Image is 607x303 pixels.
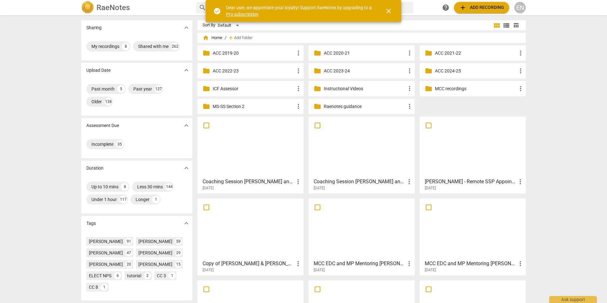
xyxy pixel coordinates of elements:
div: 29 [175,249,182,256]
span: folder [425,85,432,92]
span: more_vert [517,49,524,57]
div: Less 30 mins [137,184,163,190]
span: Home [203,35,222,41]
div: ELECT NPS [89,273,111,279]
div: 1 [152,196,160,203]
button: EN [514,2,526,13]
div: [PERSON_NAME] [138,261,172,267]
a: Copy of [PERSON_NAME] & [PERSON_NAME] # 2 (MCC Contender)[DATE] [200,201,301,273]
button: Table view [511,21,521,30]
span: Add folder [234,36,252,40]
div: CC 3 [157,273,166,279]
span: view_module [493,22,501,29]
span: search [199,4,206,11]
span: add [459,4,467,11]
img: Logo [81,1,94,14]
div: 127 [155,85,162,93]
button: Close [381,3,396,19]
div: Default [218,20,241,30]
h3: MCC EDC and MP Mentoring Talana 8_25 Arvind #1 [425,260,517,267]
p: ACC 2022-23 [213,68,295,74]
p: ICF Assessor [213,85,295,92]
span: check_circle [213,7,221,15]
a: Coaching Session [PERSON_NAME] and [PERSON_NAME]-20250815_142133-Meeting Recording[DATE] [311,119,412,191]
span: help [442,4,450,11]
p: Tags [86,220,96,227]
div: Sort By [203,23,215,28]
div: Dear user, we appreciate your loyalty! Support RaeNotes by upgrading to a [226,4,373,17]
span: [DATE] [314,267,325,273]
span: [DATE] [314,185,325,191]
span: more_vert [295,85,302,92]
div: Past month [91,86,115,92]
div: 5 [117,85,125,93]
p: ACC 2020-21 [324,50,406,57]
p: Upload Date [86,67,110,74]
button: List view [502,21,511,30]
p: MS-SS Section 2 [213,103,295,110]
div: 1 [169,272,176,279]
div: Past year [133,86,152,92]
button: Show more [182,219,191,228]
div: 262 [171,43,179,50]
span: home [203,35,209,41]
span: more_vert [295,67,302,75]
button: Show more [182,23,191,32]
span: expand_more [183,164,190,172]
span: expand_more [183,24,190,31]
div: Ask support [549,296,597,303]
div: 144 [165,183,173,191]
h2: RaeNotes [97,3,130,12]
span: folder [203,49,210,57]
span: more_vert [294,260,302,267]
span: more_vert [517,85,524,92]
p: MCC recordings [435,85,517,92]
div: 35 [116,140,123,148]
div: 8 [122,43,130,50]
div: [PERSON_NAME] [138,250,172,256]
span: [DATE] [425,185,436,191]
div: 47 [125,249,132,256]
a: LogoRaeNotes [81,1,191,14]
div: 138 [104,98,112,105]
div: Older [91,98,102,105]
div: [PERSON_NAME] [89,238,123,245]
span: [DATE] [203,185,214,191]
p: Instructional Videos [324,85,406,92]
span: more_vert [294,178,302,185]
div: 20 [125,261,132,268]
span: more_vert [517,260,524,267]
a: Help [440,2,451,13]
span: folder [425,67,432,75]
a: MCC EDC and MP Mentoring [PERSON_NAME] 8_25 [PERSON_NAME] #1[DATE] [311,201,412,273]
div: CC 8 [89,284,98,290]
span: folder [314,49,321,57]
a: Coaching Session [PERSON_NAME] and [PERSON_NAME]-20250815_151821-Meeting Recording[DATE] [200,119,301,191]
span: expand_more [183,219,190,227]
button: Show more [182,65,191,75]
div: Shared with me [138,43,169,50]
div: My recordings [91,43,119,50]
div: 91 [125,238,132,245]
span: folder [203,85,210,92]
span: add [228,35,234,41]
span: folder [314,103,321,110]
span: more_vert [406,49,413,57]
p: ACC 2023-24 [324,68,406,74]
span: more_vert [517,178,524,185]
div: Under 1 hour [91,196,117,203]
span: more_vert [517,67,524,75]
div: 1 [101,284,108,291]
span: / [225,36,226,40]
span: folder [203,103,210,110]
span: table_chart [513,22,519,28]
h3: Coaching Session Laurie and Sam-20250815_142133-Meeting Recording [314,178,405,185]
span: more_vert [406,67,413,75]
span: folder [203,67,210,75]
h3: Copy of Elyse & Jennie MCC # 2 (MCC Contender) [203,260,294,267]
button: Show more [182,163,191,173]
span: more_vert [295,49,302,57]
span: more_vert [405,260,413,267]
h3: Fiana Bess - Remote SSP Appointments-20250807_132750-Meeting Recording [425,178,517,185]
p: Duration [86,165,103,172]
